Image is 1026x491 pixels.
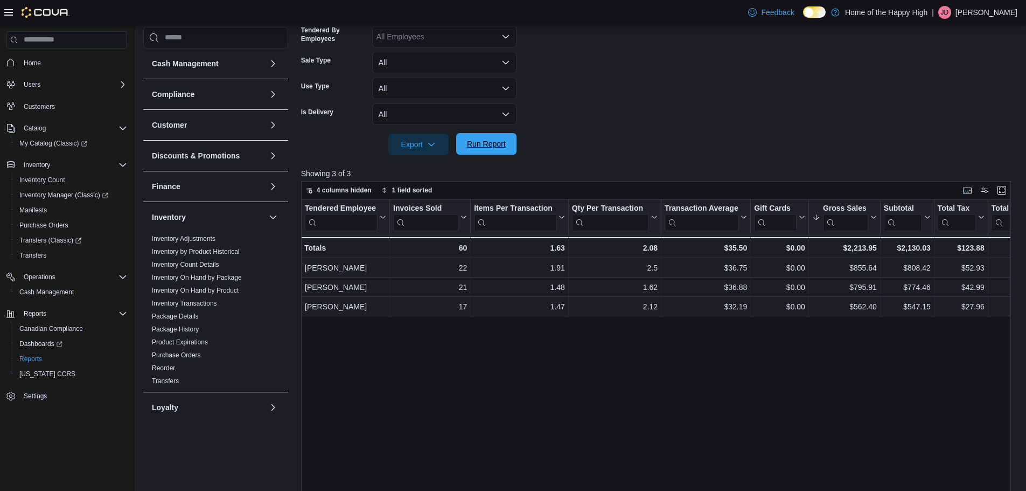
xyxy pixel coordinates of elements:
[501,32,510,41] button: Open list of options
[152,274,242,281] a: Inventory On Hand by Package
[152,351,201,359] a: Purchase Orders
[803,6,826,18] input: Dark Mode
[24,161,50,169] span: Inventory
[938,6,951,19] div: Joe Di Biase
[15,174,69,186] a: Inventory Count
[932,6,934,19] p: |
[152,150,264,161] button: Discounts & Promotions
[2,99,131,114] button: Customers
[372,52,517,73] button: All
[143,232,288,392] div: Inventory
[267,149,280,162] button: Discounts & Promotions
[19,307,51,320] button: Reports
[152,313,199,320] a: Package Details
[152,273,242,282] span: Inventory On Hand by Package
[24,59,41,67] span: Home
[393,203,458,213] div: Invoices Sold
[152,364,175,372] a: Reorder
[2,121,131,136] button: Catalog
[305,203,378,213] div: Tendered Employee
[19,158,127,171] span: Inventory
[15,337,67,350] a: Dashboards
[19,390,51,403] a: Settings
[15,368,80,381] a: [US_STATE] CCRS
[15,219,73,232] a: Purchase Orders
[22,7,69,18] img: Cova
[393,203,467,231] button: Invoices Sold
[152,364,175,372] span: Reorder
[812,203,877,231] button: Gross Sales
[393,241,467,254] div: 60
[152,287,239,294] a: Inventory On Hand by Product
[152,338,208,346] a: Product Expirations
[152,120,264,130] button: Customer
[11,203,131,218] button: Manifests
[754,203,797,213] div: Gift Cards
[11,285,131,300] button: Cash Management
[152,402,264,413] button: Loyalty
[152,286,239,295] span: Inventory On Hand by Product
[19,251,46,260] span: Transfers
[301,82,329,91] label: Use Type
[24,392,47,400] span: Settings
[665,241,747,254] div: $35.50
[938,241,985,254] div: $123.88
[267,88,280,101] button: Compliance
[19,57,45,70] a: Home
[305,261,386,274] div: [PERSON_NAME]
[961,184,974,197] button: Keyboard shortcuts
[754,261,805,274] div: $0.00
[15,137,92,150] a: My Catalog (Classic)
[665,281,747,294] div: $36.88
[845,6,927,19] p: Home of the Happy High
[302,184,376,197] button: 4 columns hidden
[24,124,46,133] span: Catalog
[744,2,798,23] a: Feedback
[2,55,131,71] button: Home
[19,158,54,171] button: Inventory
[572,300,658,313] div: 2.12
[754,300,805,313] div: $0.00
[152,300,217,307] a: Inventory Transactions
[152,150,240,161] h3: Discounts & Promotions
[19,176,65,184] span: Inventory Count
[456,133,517,155] button: Run Report
[572,281,658,294] div: 1.62
[15,204,51,217] a: Manifests
[372,103,517,125] button: All
[2,157,131,172] button: Inventory
[393,261,467,274] div: 22
[812,241,877,254] div: $2,213.95
[15,174,127,186] span: Inventory Count
[761,7,794,18] span: Feedback
[978,184,991,197] button: Display options
[267,180,280,193] button: Finance
[267,401,280,414] button: Loyalty
[393,300,467,313] div: 17
[15,322,87,335] a: Canadian Compliance
[941,6,949,19] span: JD
[305,203,378,231] div: Tendered Employee
[15,249,127,262] span: Transfers
[474,203,556,213] div: Items Per Transaction
[24,273,55,281] span: Operations
[665,203,738,231] div: Transaction Average
[152,261,219,268] a: Inventory Count Details
[15,249,51,262] a: Transfers
[11,136,131,151] a: My Catalog (Classic)
[19,206,47,215] span: Manifests
[11,336,131,351] a: Dashboards
[24,309,46,318] span: Reports
[11,366,131,382] button: [US_STATE] CCRS
[304,241,386,254] div: Totals
[474,203,565,231] button: Items Per Transaction
[15,234,127,247] span: Transfers (Classic)
[152,212,186,223] h3: Inventory
[572,203,649,231] div: Qty Per Transaction
[11,248,131,263] button: Transfers
[152,326,199,333] a: Package History
[152,247,240,256] span: Inventory by Product Historical
[19,100,127,113] span: Customers
[267,119,280,132] button: Customer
